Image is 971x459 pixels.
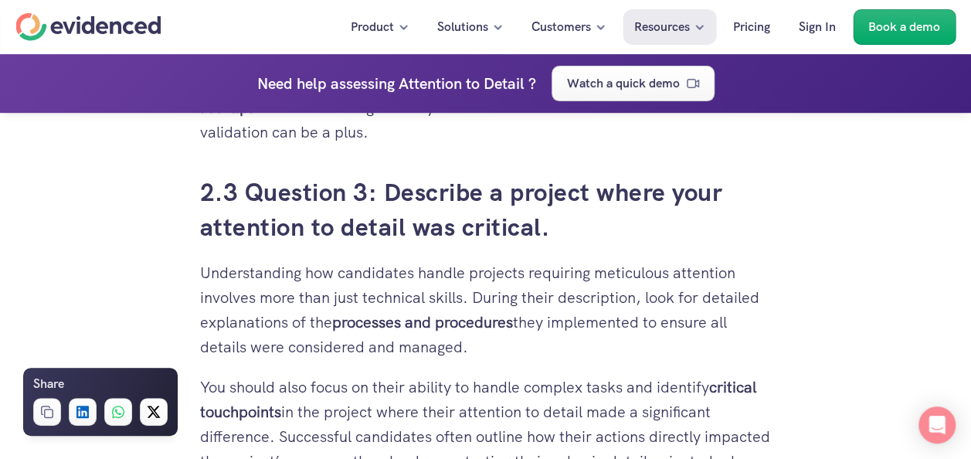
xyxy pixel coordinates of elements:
p: Candidates using industry-standard tools like Excel formulas for data validation can be a plus. [200,95,772,144]
p: Book a demo [868,17,940,37]
h4: ? [528,71,536,96]
p: Understanding how candidates handle projects requiring meticulous attention involves more than ju... [200,260,772,359]
a: Book a demo [853,9,956,45]
p: Customers [531,17,591,37]
p: Need help assessing [257,71,395,96]
p: Pricing [733,17,770,37]
p: Resources [634,17,690,37]
p: Watch a quick demo [567,73,680,93]
h6: Share [33,374,64,394]
a: Sign In [787,9,847,45]
p: Solutions [437,17,488,37]
strong: processes and procedures [332,312,513,332]
a: Watch a quick demo [552,66,715,101]
a: Home [15,13,161,41]
a: Pricing [721,9,782,45]
p: Product [351,17,394,37]
div: Open Intercom Messenger [918,406,956,444]
p: Sign In [799,17,836,37]
h3: 2.3 Question 3: Describe a project where your attention to detail was critical. [200,175,772,245]
h4: Attention to Detail [399,71,525,96]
